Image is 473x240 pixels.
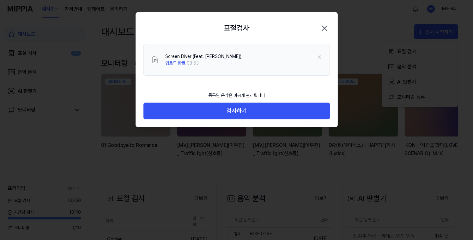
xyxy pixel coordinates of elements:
[224,22,250,34] h2: 표절검사
[165,53,241,60] div: Screen Diver (Feat. [PERSON_NAME])
[143,103,330,119] button: 검사하기
[165,60,241,66] div: · 03:53
[204,88,269,103] div: 등록된 음악은 비공개 관리됩니다
[165,60,185,66] span: 업로드 완료
[151,56,159,64] img: File Select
